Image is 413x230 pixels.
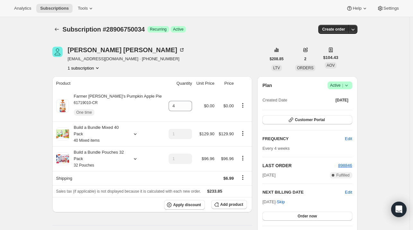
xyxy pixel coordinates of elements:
span: Fulfilled [336,173,349,178]
button: Add product [211,200,247,209]
button: Analytics [10,4,35,13]
button: Customer Portal [262,115,352,124]
span: $233.85 [207,189,222,194]
span: One time [76,110,92,115]
span: $104.43 [323,54,338,61]
span: $208.85 [270,56,284,62]
span: $96.96 [221,156,234,161]
button: Product actions [238,130,248,137]
small: 61719010-CR [74,101,98,105]
span: Every 4 weeks [262,146,290,151]
span: Marissa Ewald [52,47,63,57]
div: Build a Bundle Mixed 40 Pack [69,124,127,144]
div: [PERSON_NAME] [PERSON_NAME] [68,47,185,53]
span: $0.00 [204,103,215,108]
button: Shipping actions [238,174,248,181]
span: Tools [78,6,88,11]
span: [DATE] · [262,199,285,204]
span: [DATE] [262,172,276,178]
span: Help [353,6,361,11]
h2: LAST ORDER [262,162,338,169]
span: 2 [304,56,306,62]
th: Unit Price [194,76,216,91]
th: Product [52,76,166,91]
span: $96.96 [202,156,215,161]
span: [DATE] [336,98,348,103]
button: Subscriptions [52,25,61,34]
span: Analytics [14,6,31,11]
span: $129.90 [219,131,234,136]
button: Product actions [238,155,248,162]
button: Order now [262,212,352,221]
th: Quantity [166,76,194,91]
span: Apply discount [173,202,201,207]
span: Recurring [150,27,167,32]
span: Skip [277,199,285,205]
span: Sales tax (if applicable) is not displayed because it is calculated with each new order. [56,189,201,194]
button: Create order [318,25,349,34]
button: Product actions [238,102,248,109]
span: Edit [345,136,352,142]
h2: Plan [262,82,272,89]
span: Settings [383,6,399,11]
small: 40 Mixed items [74,138,100,143]
button: Apply discount [164,200,205,210]
span: Create order [322,27,345,32]
a: 898846 [338,163,352,168]
button: Skip [273,197,289,207]
span: Active [173,27,184,32]
button: Help [342,4,372,13]
h2: FREQUENCY [262,136,345,142]
button: Product actions [68,65,101,71]
span: Add product [220,202,243,207]
span: $0.00 [224,103,234,108]
span: $129.90 [199,131,215,136]
button: [DATE] [332,96,352,105]
span: Subscription #28906750034 [63,26,145,33]
img: product img [56,100,69,112]
span: Subscriptions [40,6,69,11]
div: Build a Bundle Pouches 32 Pack [69,149,127,168]
th: Shipping [52,171,166,185]
th: Price [216,76,236,91]
span: $6.99 [224,176,234,181]
button: Edit [341,134,356,144]
button: Edit [345,189,352,196]
span: [EMAIL_ADDRESS][DOMAIN_NAME] · [PHONE_NUMBER] [68,56,185,62]
span: Created Date [262,97,287,103]
span: ORDERS [297,66,313,70]
button: Settings [373,4,403,13]
span: LTV [273,66,280,70]
span: Active [330,82,350,89]
span: Customer Portal [295,117,325,122]
span: Order now [298,214,317,219]
button: 2 [300,54,310,63]
button: Subscriptions [36,4,73,13]
span: | [342,83,343,88]
button: 898846 [338,162,352,169]
button: $208.85 [266,54,287,63]
span: AOV [327,63,335,68]
div: Farmer [PERSON_NAME]'s Pumpkin Apple Pie [69,93,162,119]
small: 32 Pouches [74,163,94,168]
button: Tools [74,4,98,13]
h2: NEXT BILLING DATE [262,189,345,196]
div: Open Intercom Messenger [391,202,407,217]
